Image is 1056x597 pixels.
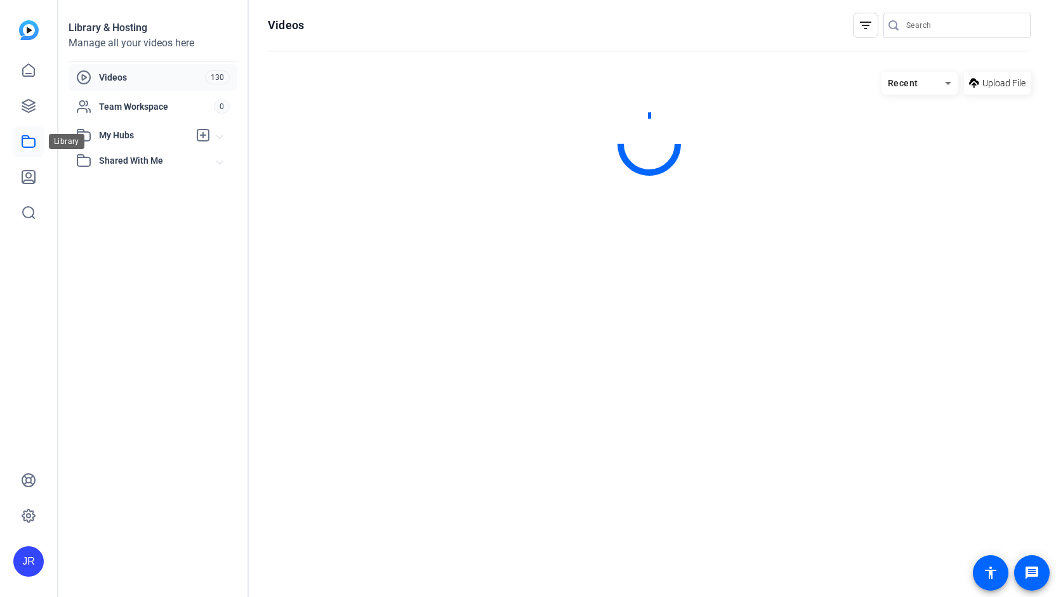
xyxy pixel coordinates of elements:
mat-icon: accessibility [983,565,998,581]
span: My Hubs [99,129,189,142]
span: Recent [888,78,918,88]
span: 130 [205,70,230,84]
span: Videos [99,71,205,84]
span: 0 [214,100,230,114]
mat-expansion-panel-header: Shared With Me [69,148,237,173]
span: Upload File [982,77,1026,90]
mat-icon: message [1024,565,1039,581]
input: Search [906,18,1020,33]
img: blue-gradient.svg [19,20,39,40]
h1: Videos [268,18,304,33]
mat-expansion-panel-header: My Hubs [69,122,237,148]
span: Shared With Me [99,154,217,167]
div: Library [49,134,84,149]
span: Team Workspace [99,100,214,113]
div: Manage all your videos here [69,36,237,51]
mat-icon: filter_list [858,18,873,33]
button: Upload File [964,72,1031,95]
div: JR [13,546,44,577]
div: Library & Hosting [69,20,237,36]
